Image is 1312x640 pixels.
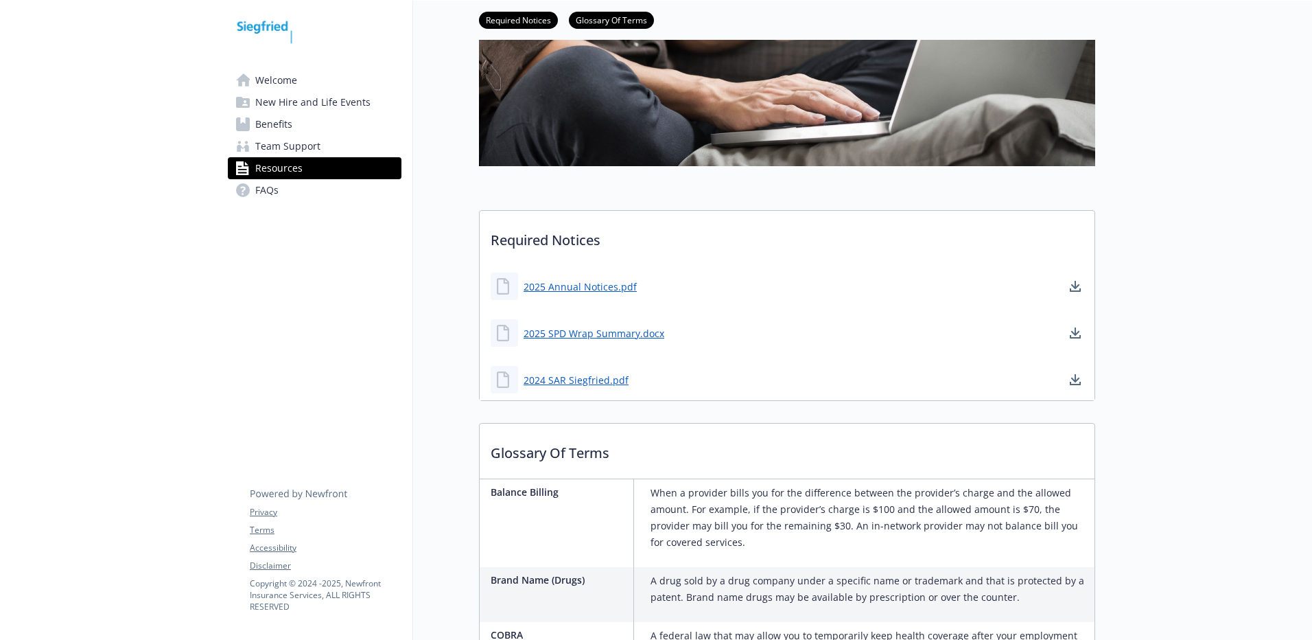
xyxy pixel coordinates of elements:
p: When a provider bills you for the difference between the provider’s charge and the allowed amount... [651,485,1089,551]
a: download document [1067,372,1083,388]
span: Benefits [255,113,292,135]
p: Glossary Of Terms [480,424,1094,475]
p: A drug sold by a drug company under a specific name or trademark and that is protected by a paten... [651,573,1089,606]
p: Brand Name (Drugs) [491,573,628,587]
span: Welcome [255,69,297,91]
p: Required Notices [480,211,1094,262]
p: Copyright © 2024 - 2025 , Newfront Insurance Services, ALL RIGHTS RESERVED [250,578,401,613]
span: FAQs [255,179,279,201]
a: Team Support [228,135,401,157]
span: Team Support [255,135,320,157]
a: Required Notices [479,13,558,26]
span: New Hire and Life Events [255,91,371,113]
a: FAQs [228,179,401,201]
a: Accessibility [250,542,401,554]
a: 2025 Annual Notices.pdf [524,279,637,294]
a: Welcome [228,69,401,91]
a: Disclaimer [250,560,401,572]
a: download document [1067,278,1083,295]
p: Balance Billing [491,485,628,499]
a: Privacy [250,506,401,518]
a: Glossary Of Terms [569,13,654,26]
a: Terms [250,524,401,536]
a: download document [1067,325,1083,341]
span: Resources [255,157,303,179]
a: New Hire and Life Events [228,91,401,113]
a: Benefits [228,113,401,135]
a: 2025 SPD Wrap Summary.docx [524,326,664,341]
a: 2024 SAR Siegfried.pdf [524,373,629,387]
a: Resources [228,157,401,179]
